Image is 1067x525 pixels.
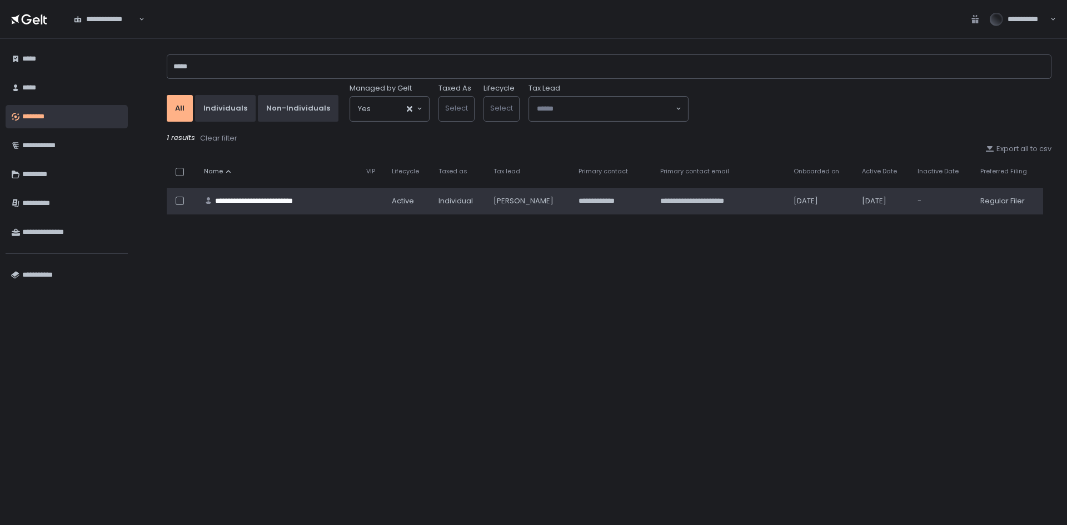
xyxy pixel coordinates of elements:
[204,167,223,176] span: Name
[366,167,375,176] span: VIP
[493,167,520,176] span: Tax lead
[350,83,412,93] span: Managed by Gelt
[438,196,480,206] div: Individual
[918,167,959,176] span: Inactive Date
[985,144,1051,154] button: Export all to csv
[200,133,238,144] button: Clear filter
[528,83,560,93] span: Tax Lead
[438,83,471,93] label: Taxed As
[407,106,412,112] button: Clear Selected
[358,103,371,114] span: Yes
[660,167,729,176] span: Primary contact email
[493,196,565,206] div: [PERSON_NAME]
[167,95,193,122] button: All
[579,167,628,176] span: Primary contact
[195,95,256,122] button: Individuals
[371,103,406,114] input: Search for option
[67,8,144,31] div: Search for option
[200,133,237,143] div: Clear filter
[392,167,419,176] span: Lifecycle
[167,133,1051,144] div: 1 results
[350,97,429,121] div: Search for option
[137,14,138,25] input: Search for option
[392,196,414,206] span: active
[445,103,468,113] span: Select
[175,103,185,113] div: All
[258,95,338,122] button: Non-Individuals
[266,103,330,113] div: Non-Individuals
[794,167,839,176] span: Onboarded on
[537,103,675,114] input: Search for option
[490,103,513,113] span: Select
[918,196,967,206] div: -
[980,196,1036,206] div: Regular Filer
[980,167,1027,176] span: Preferred Filing
[794,196,848,206] div: [DATE]
[862,196,904,206] div: [DATE]
[483,83,515,93] label: Lifecycle
[203,103,247,113] div: Individuals
[438,167,467,176] span: Taxed as
[529,97,688,121] div: Search for option
[862,167,897,176] span: Active Date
